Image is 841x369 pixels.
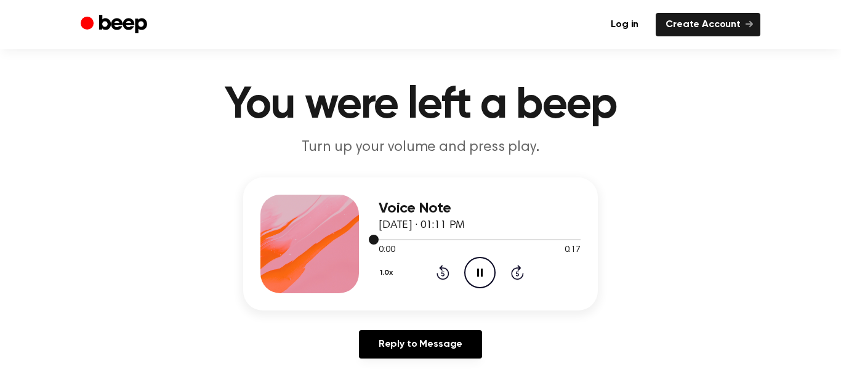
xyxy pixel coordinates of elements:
[105,83,736,128] h1: You were left a beep
[656,13,760,36] a: Create Account
[81,13,150,37] a: Beep
[379,200,581,217] h3: Voice Note
[379,220,465,231] span: [DATE] · 01:11 PM
[379,244,395,257] span: 0:00
[379,262,398,283] button: 1.0x
[601,13,648,36] a: Log in
[565,244,581,257] span: 0:17
[184,137,657,158] p: Turn up your volume and press play.
[359,330,482,359] a: Reply to Message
